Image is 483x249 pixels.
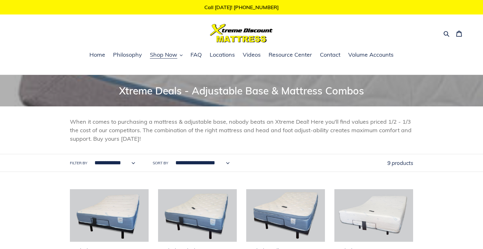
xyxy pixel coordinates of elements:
span: Volume Accounts [348,51,394,59]
a: Videos [240,50,264,60]
a: Contact [317,50,344,60]
label: Sort by [153,160,168,166]
img: Xtreme Discount Mattress [210,24,273,42]
a: Resource Center [265,50,315,60]
span: Philosophy [113,51,142,59]
a: Philosophy [110,50,145,60]
span: FAQ [190,51,202,59]
span: Videos [243,51,261,59]
span: Locations [210,51,235,59]
button: Shop Now [147,50,186,60]
a: Volume Accounts [345,50,397,60]
a: Home [86,50,108,60]
span: Home [89,51,105,59]
a: FAQ [187,50,205,60]
span: Resource Center [269,51,312,59]
span: Contact [320,51,340,59]
span: 9 products [387,160,413,166]
p: When it comes to purchasing a mattress & adjustable base, nobody beats an Xtreme Deal! Here you'l... [70,117,413,143]
a: Locations [207,50,238,60]
span: Shop Now [150,51,177,59]
label: Filter by [70,160,87,166]
span: Xtreme Deals - Adjustable Base & Mattress Combos [119,84,364,97]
